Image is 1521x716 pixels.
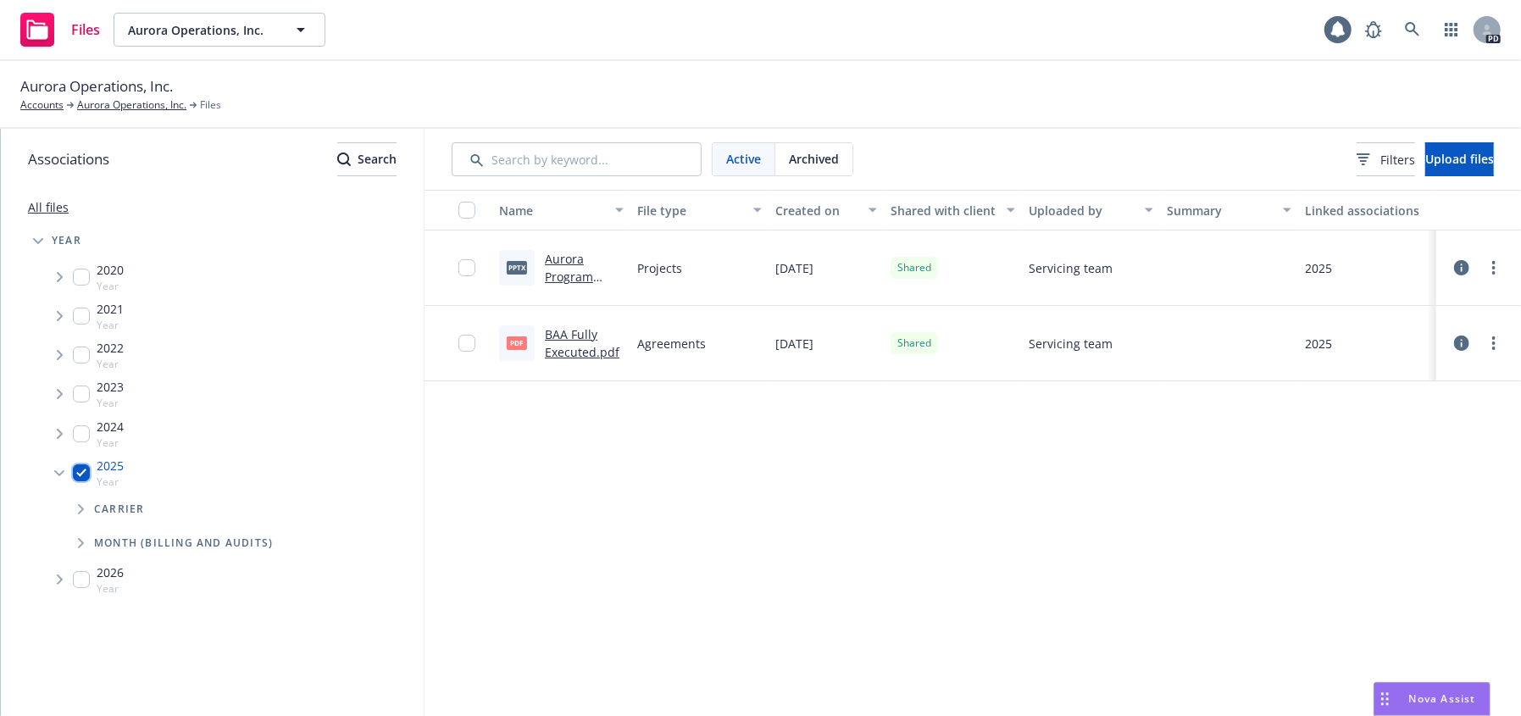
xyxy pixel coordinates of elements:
span: Year [97,357,124,371]
span: Aurora Operations, Inc. [128,21,275,39]
button: Uploaded by [1022,190,1160,230]
input: Toggle Row Selected [458,259,475,276]
span: Servicing team [1029,259,1113,277]
div: Created on [775,202,858,219]
span: Year [52,236,81,246]
span: [DATE] [775,335,813,352]
span: Year [97,475,124,489]
button: SearchSearch [337,142,397,176]
button: File type [630,190,769,230]
div: Shared with client [891,202,996,219]
span: 2026 [97,563,124,581]
span: Year [97,396,124,410]
span: Archived [789,150,839,168]
span: 2023 [97,378,124,396]
span: 2020 [97,261,124,279]
span: Year [97,279,124,293]
a: Aurora Program Analysis by Newfront.pptx [545,251,621,338]
span: Year [97,581,124,596]
span: pptx [507,261,527,274]
div: Uploaded by [1029,202,1135,219]
a: Search [1396,13,1429,47]
button: Filters [1357,142,1415,176]
span: Associations [28,148,109,170]
span: Filters [1357,151,1415,169]
span: Shared [897,260,931,275]
span: 2022 [97,339,124,357]
button: Nova Assist [1374,682,1490,716]
span: 2024 [97,418,124,436]
div: Drag to move [1374,683,1396,715]
svg: Search [337,153,351,166]
span: Year [97,318,124,332]
div: 2025 [1305,335,1332,352]
div: Search [337,143,397,175]
a: All files [28,199,69,215]
div: Summary [1167,202,1273,219]
input: Toggle Row Selected [458,335,475,352]
div: Linked associations [1305,202,1429,219]
a: Report a Bug [1357,13,1391,47]
input: Select all [458,202,475,219]
span: Projects [637,259,682,277]
div: Tree Example [1,224,424,599]
a: Aurora Operations, Inc. [77,97,186,113]
span: Shared [897,336,931,351]
div: Name [499,202,605,219]
button: Summary [1160,190,1298,230]
button: Linked associations [1298,190,1436,230]
span: 2021 [97,300,124,318]
a: Accounts [20,97,64,113]
button: Aurora Operations, Inc. [114,13,325,47]
a: BAA Fully Executed.pdf [545,326,619,360]
div: 2025 [1305,259,1332,277]
span: 2025 [97,457,124,475]
span: Upload files [1425,151,1494,167]
span: Active [726,150,761,168]
span: pdf [507,336,527,349]
button: Name [492,190,630,230]
button: Shared with client [884,190,1022,230]
input: Search by keyword... [452,142,702,176]
span: Agreements [637,335,706,352]
span: Aurora Operations, Inc. [20,75,173,97]
span: Year [97,436,124,450]
span: Nova Assist [1409,691,1476,706]
button: Upload files [1425,142,1494,176]
span: Carrier [94,504,144,514]
span: Servicing team [1029,335,1113,352]
span: Month (Billing and Audits) [94,538,273,548]
div: File type [637,202,743,219]
a: more [1484,333,1504,353]
a: Switch app [1435,13,1468,47]
span: Files [71,23,100,36]
span: [DATE] [775,259,813,277]
span: Filters [1380,151,1415,169]
a: more [1484,258,1504,278]
a: Files [14,6,107,53]
button: Created on [769,190,884,230]
span: Files [200,97,221,113]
